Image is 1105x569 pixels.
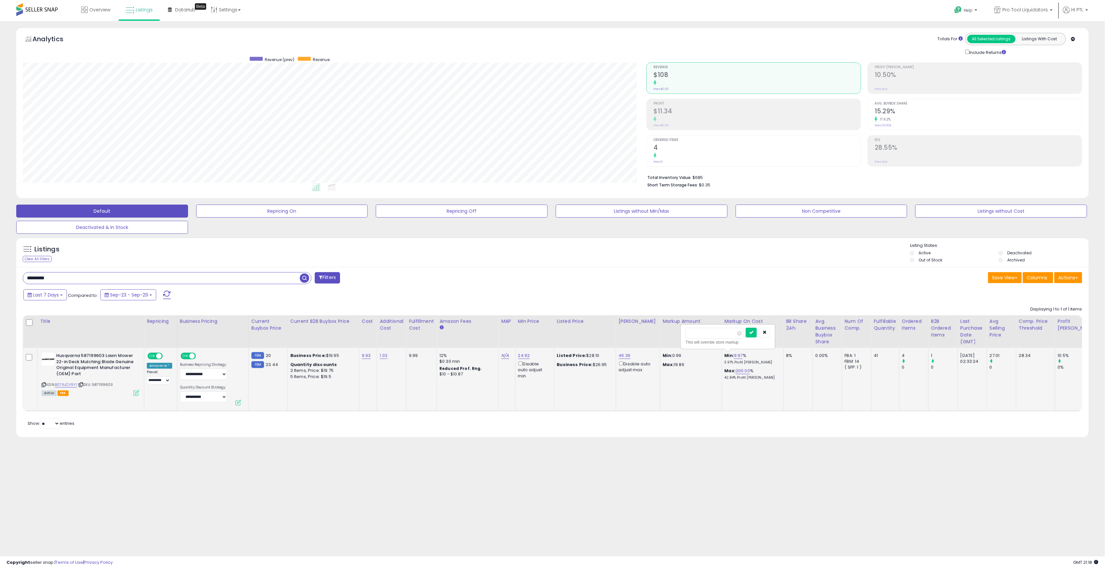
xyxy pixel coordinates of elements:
div: Repricing [147,318,174,325]
div: $28.10 [557,353,611,359]
div: Listed Price [557,318,613,325]
label: Active [919,250,931,256]
div: Business Pricing [180,318,246,325]
div: : [290,362,354,368]
small: Prev: 13.00% [875,123,891,127]
div: Avg. Business Buybox Share [816,318,839,345]
b: Max: [725,368,736,374]
img: 31M8WXCScuL._SL40_.jpg [42,353,55,366]
div: 12% [439,353,493,359]
a: 200.00 [736,368,750,374]
p: 42.84% Profit [PERSON_NAME] [725,375,779,380]
div: Displaying 1 to 1 of 1 items [1031,306,1082,312]
span: Ordered Items [654,138,861,142]
button: Repricing Off [376,205,548,218]
a: N/A [501,352,509,359]
div: Current B2B Buybox Price [290,318,356,325]
div: 28.34 [1019,353,1050,359]
li: $685 [647,173,1077,181]
div: Totals For [938,36,963,42]
h2: 10.50% [875,71,1082,80]
div: 0% [1058,364,1099,370]
button: Listings without Min/Max [556,205,728,218]
span: Columns [1027,274,1048,281]
small: Prev: N/A [875,87,887,91]
label: Business Repricing Strategy: [180,362,227,367]
span: Overview [89,6,110,13]
a: Help [949,1,984,21]
span: Profit [PERSON_NAME] [875,66,1082,69]
button: Non Competitive [736,205,908,218]
a: 1.02 [380,352,387,359]
div: Include Returns [960,48,1014,56]
i: Get Help [954,6,962,14]
button: Filters [315,272,340,284]
div: % [725,353,779,365]
span: Revenue [313,57,330,62]
div: $26.95 [557,362,611,368]
div: Disable auto adjust min [518,360,549,379]
p: Listing States: [910,243,1088,249]
button: Save View [988,272,1022,283]
div: 9.99 [409,353,432,359]
span: Show: entries [28,420,74,426]
div: Amazon Fees [439,318,496,325]
span: 20 [266,352,271,359]
span: All listings currently available for purchase on Amazon [42,390,57,396]
strong: Max: [663,361,674,368]
div: $19.95 [290,353,354,359]
th: The percentage added to the cost of goods (COGS) that forms the calculator for Min & Max prices. [722,315,783,348]
div: ( SFP: 1 ) [845,364,866,370]
small: Prev: 0 [654,160,663,164]
span: $0.35 [699,182,710,188]
div: 41 [874,353,894,359]
div: 0.00% [816,353,837,359]
div: Clear All Filters [23,256,52,262]
div: 4 [902,353,928,359]
button: Actions [1054,272,1082,283]
div: Cost [362,318,375,325]
b: Business Price: [557,361,593,368]
b: Husqvarna 587199603 Lawn Mower 22-in Deck Mulching Blade Genuine Original Equipment Manufacturer ... [56,353,135,378]
div: 1 [931,353,958,359]
div: MAP [501,318,512,325]
small: Prev: N/A [875,160,887,164]
h2: 28.55% [875,144,1082,153]
span: ON [181,353,189,359]
h5: Listings [34,245,59,254]
span: FBA [57,390,69,396]
div: 0 [902,364,928,370]
div: 2 Items, Price: $19.75 [290,368,354,373]
div: Avg Selling Price [990,318,1013,338]
div: $10 - $10.87 [439,372,493,377]
button: Sep-23 - Sep-29 [100,289,156,300]
button: Last 7 Days [23,289,67,300]
h5: Analytics [32,34,76,45]
div: [PERSON_NAME] [619,318,657,325]
strong: Min: [663,352,673,359]
b: Short Term Storage Fees: [647,182,698,188]
label: Quantity Discount Strategy: [180,385,227,390]
div: BB Share 24h. [786,318,810,332]
div: FBM: 14 [845,359,866,364]
span: Avg. Buybox Share [875,102,1082,106]
span: Listings [136,6,153,13]
button: Listings without Cost [915,205,1087,218]
div: 0 [990,364,1016,370]
span: OFF [162,353,172,359]
span: Help [964,7,973,13]
div: Fulfillment Cost [409,318,434,332]
span: Profit [654,102,861,106]
div: Additional Cost [380,318,403,332]
small: FBM [251,352,264,359]
label: Out of Stock [919,257,943,263]
span: Compared to: [68,292,98,298]
div: % [725,368,779,380]
span: OFF [195,353,205,359]
div: Last Purchase Date (GMT) [960,318,984,345]
label: Deactivated [1007,250,1032,256]
button: Deactivated & In Stock [16,221,188,234]
span: Last 7 Days [33,292,59,298]
span: DataHub [175,6,196,13]
a: B076JCV9Y1 [55,382,77,387]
